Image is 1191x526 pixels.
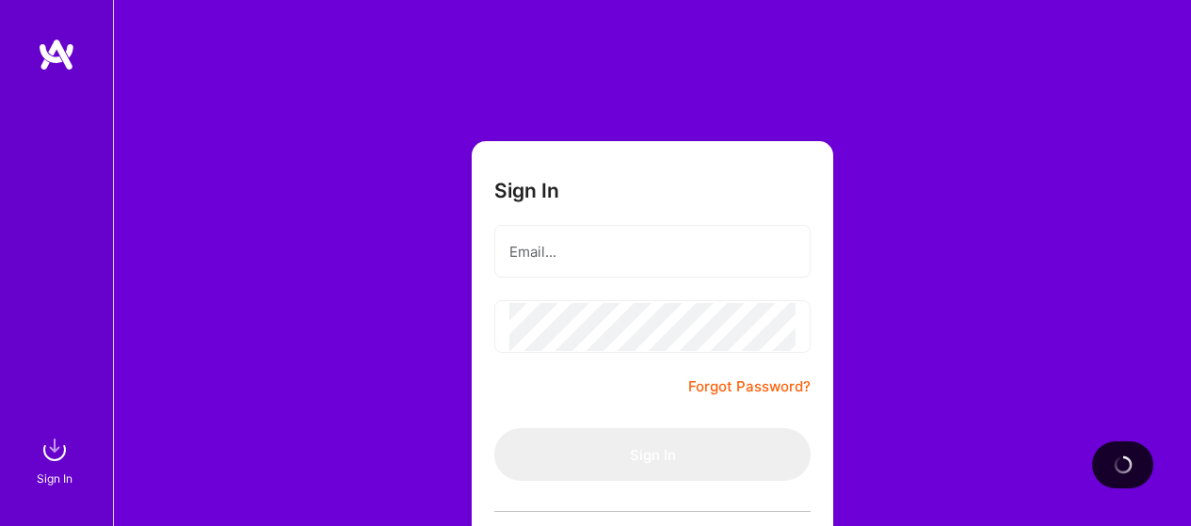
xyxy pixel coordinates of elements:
[1110,453,1135,477] img: loading
[494,428,811,481] button: Sign In
[36,431,73,469] img: sign in
[494,179,559,202] h3: Sign In
[509,228,796,276] input: Email...
[38,38,75,72] img: logo
[40,431,73,488] a: sign inSign In
[37,469,72,488] div: Sign In
[688,375,811,398] a: Forgot Password?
